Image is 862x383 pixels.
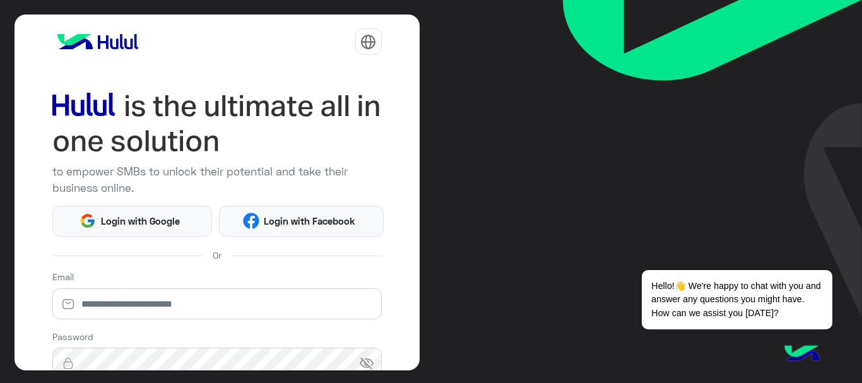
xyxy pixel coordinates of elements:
[52,330,93,343] label: Password
[52,29,143,54] img: logo
[359,352,382,375] span: visibility_off
[243,213,259,229] img: Facebook
[780,333,824,377] img: hulul-logo.png
[642,270,832,329] span: Hello!👋 We're happy to chat with you and answer any questions you might have. How can we assist y...
[80,213,96,229] img: Google
[52,298,84,310] img: email
[52,270,74,283] label: Email
[52,357,84,370] img: lock
[52,163,382,196] p: to empower SMBs to unlock their potential and take their business online.
[96,214,184,228] span: Login with Google
[52,88,382,159] img: hululLoginTitle_EN.svg
[52,206,213,237] button: Login with Google
[219,206,384,237] button: Login with Facebook
[259,214,360,228] span: Login with Facebook
[213,249,221,262] span: Or
[360,34,376,50] img: tab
